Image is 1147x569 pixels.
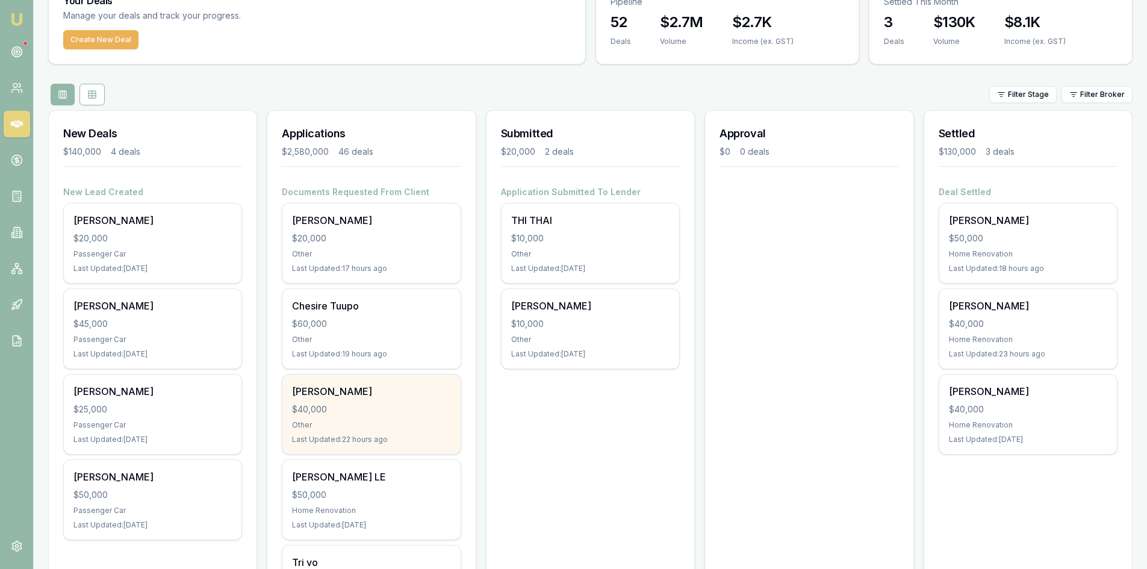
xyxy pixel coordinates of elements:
div: $10,000 [511,232,670,244]
div: [PERSON_NAME] [292,384,450,399]
div: Other [511,249,670,259]
h3: New Deals [63,125,242,142]
div: $25,000 [73,403,232,415]
h3: Applications [282,125,461,142]
div: Volume [660,37,703,46]
div: Other [292,249,450,259]
div: THI THAI [511,213,670,228]
div: Chesire Tuupo [292,299,450,313]
div: Last Updated: 23 hours ago [949,349,1107,359]
h3: 52 [611,13,631,32]
div: Last Updated: [DATE] [949,435,1107,444]
div: Other [292,335,450,344]
p: Manage your deals and track your progress. [63,9,371,23]
div: $2,580,000 [282,146,329,158]
button: Filter Stage [989,86,1057,103]
div: $130,000 [939,146,976,158]
h4: Documents Requested From Client [282,186,461,198]
div: Last Updated: [DATE] [73,349,232,359]
div: [PERSON_NAME] [73,299,232,313]
div: $50,000 [292,489,450,501]
div: 0 deals [740,146,769,158]
div: $10,000 [511,318,670,330]
div: $60,000 [292,318,450,330]
h3: $130K [933,13,975,32]
div: Last Updated: [DATE] [73,435,232,444]
div: Volume [933,37,975,46]
span: Filter Broker [1080,90,1125,99]
div: $50,000 [949,232,1107,244]
div: [PERSON_NAME] [511,299,670,313]
h4: Deal Settled [939,186,1117,198]
div: $0 [720,146,730,158]
div: $50,000 [73,489,232,501]
h3: Submitted [501,125,680,142]
div: Deals [611,37,631,46]
div: $140,000 [63,146,101,158]
img: emu-icon-u.png [10,12,24,26]
div: Home Renovation [292,506,450,515]
div: $20,000 [73,232,232,244]
div: Income (ex. GST) [732,37,794,46]
div: Last Updated: [DATE] [511,264,670,273]
div: $40,000 [292,403,450,415]
div: [PERSON_NAME] [73,470,232,484]
div: Last Updated: 18 hours ago [949,264,1107,273]
div: Passenger Car [73,506,232,515]
div: [PERSON_NAME] [73,213,232,228]
div: $20,000 [292,232,450,244]
div: Passenger Car [73,335,232,344]
div: Other [511,335,670,344]
div: Passenger Car [73,249,232,259]
div: Home Renovation [949,420,1107,430]
button: Create New Deal [63,30,138,49]
div: Home Renovation [949,335,1107,344]
div: Last Updated: [DATE] [73,264,232,273]
div: Last Updated: 17 hours ago [292,264,450,273]
div: Last Updated: [DATE] [511,349,670,359]
div: 2 deals [545,146,574,158]
div: 3 deals [986,146,1015,158]
h4: Application Submitted To Lender [501,186,680,198]
div: Income (ex. GST) [1004,37,1066,46]
div: $20,000 [501,146,535,158]
div: [PERSON_NAME] [73,384,232,399]
span: Filter Stage [1008,90,1049,99]
button: Filter Broker [1062,86,1133,103]
div: Last Updated: [DATE] [73,520,232,530]
div: [PERSON_NAME] [949,384,1107,399]
div: Last Updated: 22 hours ago [292,435,450,444]
div: Passenger Car [73,420,232,430]
div: Last Updated: 19 hours ago [292,349,450,359]
div: 4 deals [111,146,140,158]
h3: 3 [884,13,904,32]
div: $40,000 [949,318,1107,330]
h3: $2.7M [660,13,703,32]
h3: Settled [939,125,1117,142]
div: [PERSON_NAME] [949,213,1107,228]
div: [PERSON_NAME] [292,213,450,228]
h3: Approval [720,125,898,142]
div: Home Renovation [949,249,1107,259]
div: Other [292,420,450,430]
div: $40,000 [949,403,1107,415]
div: $45,000 [73,318,232,330]
h3: $8.1K [1004,13,1066,32]
div: Last Updated: [DATE] [292,520,450,530]
h3: $2.7K [732,13,794,32]
div: [PERSON_NAME] LE [292,470,450,484]
div: 46 deals [338,146,373,158]
div: Deals [884,37,904,46]
h4: New Lead Created [63,186,242,198]
div: [PERSON_NAME] [949,299,1107,313]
